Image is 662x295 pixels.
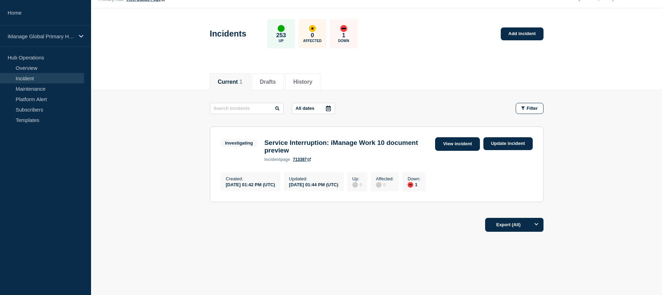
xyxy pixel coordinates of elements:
p: Created : [226,176,275,181]
input: Search incidents [210,103,284,114]
p: iManage Global Primary Hub [8,33,74,39]
div: [DATE] 01:44 PM (UTC) [289,181,338,187]
button: All dates [292,103,335,114]
p: 0 [311,32,314,39]
div: disabled [376,182,382,188]
div: 0 [376,181,394,188]
a: Update incident [483,137,533,150]
p: Up : [352,176,362,181]
button: Export (All) [485,218,544,232]
p: 253 [276,32,286,39]
div: [DATE] 01:42 PM (UTC) [226,181,275,187]
p: Down : [408,176,420,181]
button: Drafts [260,79,276,85]
a: View incident [435,137,480,151]
p: Affected [303,39,321,43]
a: 713387 [293,157,311,162]
p: All dates [296,106,314,111]
span: 1 [239,79,243,85]
button: History [293,79,312,85]
h3: Service Interruption: iManage Work 10 document preview [264,139,432,154]
p: Updated : [289,176,338,181]
span: incident [264,157,280,162]
p: page [264,157,290,162]
button: Filter [516,103,544,114]
span: Investigating [221,139,258,147]
a: Add incident [501,27,544,40]
span: Filter [527,106,538,111]
button: Options [530,218,544,232]
div: 0 [352,181,362,188]
div: disabled [352,182,358,188]
h1: Incidents [210,29,246,39]
div: down [340,25,347,32]
button: Current 1 [218,79,243,85]
div: down [408,182,413,188]
div: affected [309,25,316,32]
div: 1 [408,181,420,188]
p: 1 [342,32,345,39]
p: Down [338,39,349,43]
div: up [278,25,285,32]
p: Up [279,39,284,43]
p: Affected : [376,176,394,181]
